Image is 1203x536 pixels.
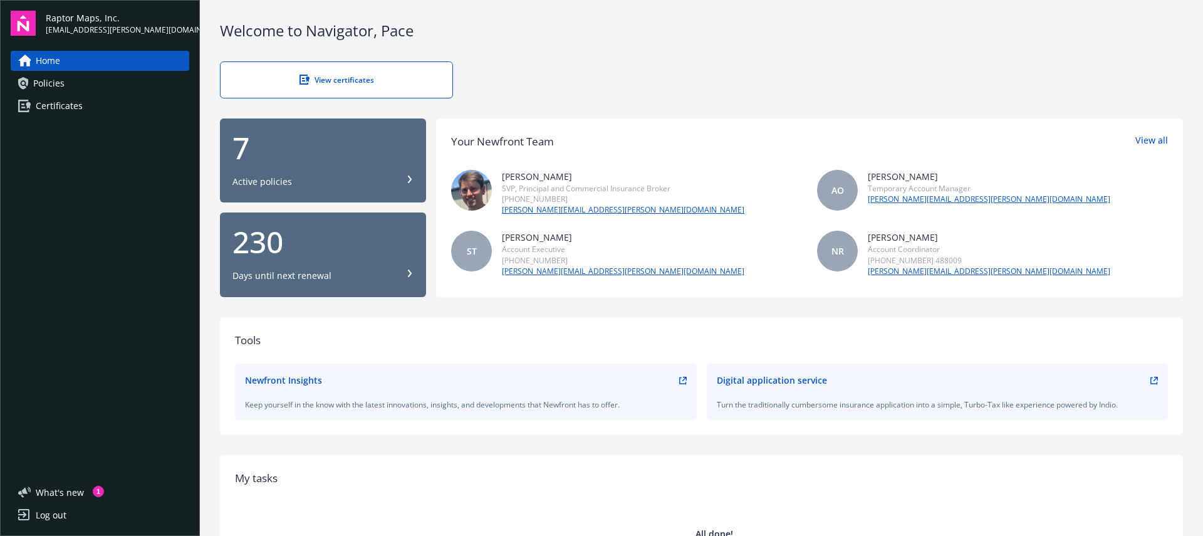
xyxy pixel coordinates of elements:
[232,133,414,163] div: 7
[11,51,189,71] a: Home
[868,255,1110,266] div: [PHONE_NUMBER] 488009
[36,96,83,116] span: Certificates
[502,194,744,204] div: [PHONE_NUMBER]
[235,470,1168,486] div: My tasks
[36,51,60,71] span: Home
[235,332,1168,349] div: Tools
[36,505,66,525] div: Log out
[1135,134,1168,150] a: View all
[11,486,104,499] button: What's new1
[93,486,104,497] div: 1
[220,213,426,297] button: 230Days until next renewal
[232,270,331,282] div: Days until next renewal
[502,266,744,277] a: [PERSON_NAME][EMAIL_ADDRESS][PERSON_NAME][DOMAIN_NAME]
[502,183,744,194] div: SVP, Principal and Commercial Insurance Broker
[831,184,844,197] span: AO
[868,266,1110,277] a: [PERSON_NAME][EMAIL_ADDRESS][PERSON_NAME][DOMAIN_NAME]
[868,183,1110,194] div: Temporary Account Manager
[868,244,1110,255] div: Account Coordinator
[502,244,744,255] div: Account Executive
[36,486,84,499] span: What ' s new
[220,61,453,98] a: View certificates
[11,73,189,93] a: Policies
[33,73,65,93] span: Policies
[502,255,744,266] div: [PHONE_NUMBER]
[502,170,744,183] div: [PERSON_NAME]
[868,231,1110,244] div: [PERSON_NAME]
[11,11,36,36] img: navigator-logo.svg
[46,11,189,24] span: Raptor Maps, Inc.
[868,194,1110,205] a: [PERSON_NAME][EMAIL_ADDRESS][PERSON_NAME][DOMAIN_NAME]
[831,244,844,258] span: NR
[717,374,827,387] div: Digital application service
[46,24,189,36] span: [EMAIL_ADDRESS][PERSON_NAME][DOMAIN_NAME]
[220,118,426,203] button: 7Active policies
[232,227,414,257] div: 230
[451,134,554,150] div: Your Newfront Team
[245,374,322,387] div: Newfront Insights
[246,75,427,85] div: View certificates
[868,170,1110,183] div: [PERSON_NAME]
[451,170,492,211] img: photo
[245,399,687,410] div: Keep yourself in the know with the latest innovations, insights, and developments that Newfront h...
[717,399,1159,410] div: Turn the traditionally cumbersome insurance application into a simple, Turbo-Tax like experience ...
[502,204,744,216] a: [PERSON_NAME][EMAIL_ADDRESS][PERSON_NAME][DOMAIN_NAME]
[467,244,477,258] span: ST
[46,11,189,36] button: Raptor Maps, Inc.[EMAIL_ADDRESS][PERSON_NAME][DOMAIN_NAME]
[11,96,189,116] a: Certificates
[232,176,292,188] div: Active policies
[220,20,1183,41] div: Welcome to Navigator , Pace
[502,231,744,244] div: [PERSON_NAME]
